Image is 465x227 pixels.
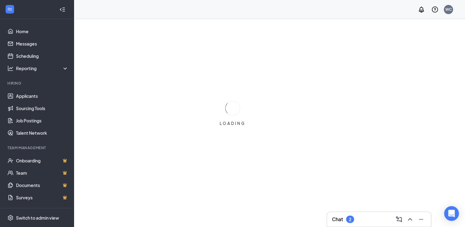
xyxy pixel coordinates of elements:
svg: ComposeMessage [395,216,403,223]
a: TeamCrown [16,167,69,179]
a: Applicants [16,90,69,102]
div: WC [445,7,452,12]
svg: QuestionInfo [431,6,439,13]
div: 2 [349,217,351,222]
div: Hiring [7,81,67,86]
svg: Collapse [59,6,65,13]
a: OnboardingCrown [16,154,69,167]
svg: Notifications [418,6,425,13]
div: Open Intercom Messenger [444,206,459,221]
a: Job Postings [16,114,69,127]
svg: ChevronUp [406,216,414,223]
svg: Minimize [417,216,425,223]
a: Scheduling [16,50,69,62]
a: Home [16,25,69,38]
a: Messages [16,38,69,50]
button: Minimize [416,214,426,224]
div: Reporting [16,65,69,71]
a: SurveysCrown [16,191,69,204]
a: DocumentsCrown [16,179,69,191]
svg: Settings [7,215,14,221]
div: Switch to admin view [16,215,59,221]
button: ComposeMessage [394,214,404,224]
svg: Analysis [7,65,14,71]
h3: Chat [332,216,343,223]
svg: WorkstreamLogo [7,6,13,12]
div: Team Management [7,145,67,150]
div: LOADING [217,121,248,126]
a: Sourcing Tools [16,102,69,114]
button: ChevronUp [405,214,415,224]
a: Talent Network [16,127,69,139]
